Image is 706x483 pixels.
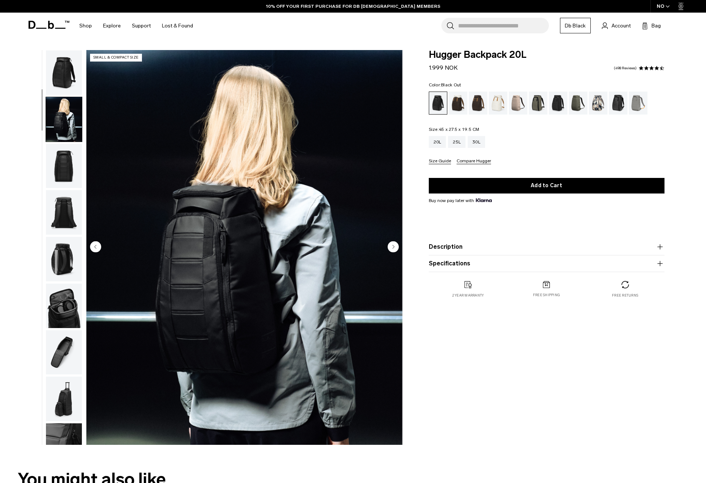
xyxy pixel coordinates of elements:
[46,330,82,375] img: Hugger Backpack 20L Black Out
[589,92,607,115] a: Line Cluster
[46,237,82,281] img: Hugger Backpack 20L Black Out
[46,97,82,142] img: Hugger Backpack 20L Black Out
[569,92,587,115] a: Moss Green
[86,50,402,445] img: Hugger Backpack 20L Black Out
[86,50,402,445] li: 2 / 10
[448,136,465,148] a: 25L
[529,92,547,115] a: Forest Green
[468,136,485,148] a: 30L
[46,284,82,328] img: Hugger Backpack 20L Black Out
[609,92,627,115] a: Reflective Black
[452,293,484,298] p: 2 year warranty
[46,97,82,142] button: Hugger Backpack 20L Black Out
[162,13,193,39] a: Lost & Found
[46,377,82,421] img: Hugger Backpack 20L Black Out
[429,50,664,60] span: Hugger Backpack 20L
[46,236,82,282] button: Hugger Backpack 20L Black Out
[533,292,560,298] p: Free shipping
[457,159,491,164] button: Compare Hugger
[602,21,631,30] a: Account
[46,190,82,235] img: Hugger Backpack 20L Black Out
[549,92,567,115] a: Charcoal Grey
[476,198,492,202] img: {"height" => 20, "alt" => "Klarna"}
[439,127,480,132] span: 45 x 27.5 x 19.5 CM
[388,241,399,254] button: Next slide
[132,13,151,39] a: Support
[46,330,82,375] button: Hugger Backpack 20L Black Out
[103,13,121,39] a: Explore
[74,13,199,39] nav: Main Navigation
[560,18,591,33] a: Db Black
[429,159,451,164] button: Size Guide
[652,22,661,30] span: Bag
[429,242,664,251] button: Description
[614,66,637,70] a: 498 reviews
[469,92,487,115] a: Espresso
[429,83,461,87] legend: Color:
[489,92,507,115] a: Oatmilk
[429,92,447,115] a: Black Out
[46,144,82,188] img: Hugger Backpack 20L Black Out
[429,136,446,148] a: 20L
[429,64,458,71] span: 1.999 NOK
[429,197,492,204] span: Buy now pay later with
[509,92,527,115] a: Fogbow Beige
[642,21,661,30] button: Bag
[629,92,647,115] a: Sand Grey
[449,92,467,115] a: Cappuccino
[79,13,92,39] a: Shop
[612,293,638,298] p: Free returns
[46,143,82,189] button: Hugger Backpack 20L Black Out
[90,241,101,254] button: Previous slide
[429,127,480,132] legend: Size:
[46,423,82,468] img: Hugger Backpack 20L Black Out
[429,259,664,268] button: Specifications
[441,82,461,87] span: Black Out
[90,54,142,62] p: Small & Compact Size
[611,22,631,30] span: Account
[46,190,82,235] button: Hugger Backpack 20L Black Out
[266,3,440,10] a: 10% OFF YOUR FIRST PURCHASE FOR DB [DEMOGRAPHIC_DATA] MEMBERS
[46,50,82,95] img: Hugger Backpack 20L Black Out
[46,423,82,468] button: Hugger Backpack 20L Black Out
[429,178,664,193] button: Add to Cart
